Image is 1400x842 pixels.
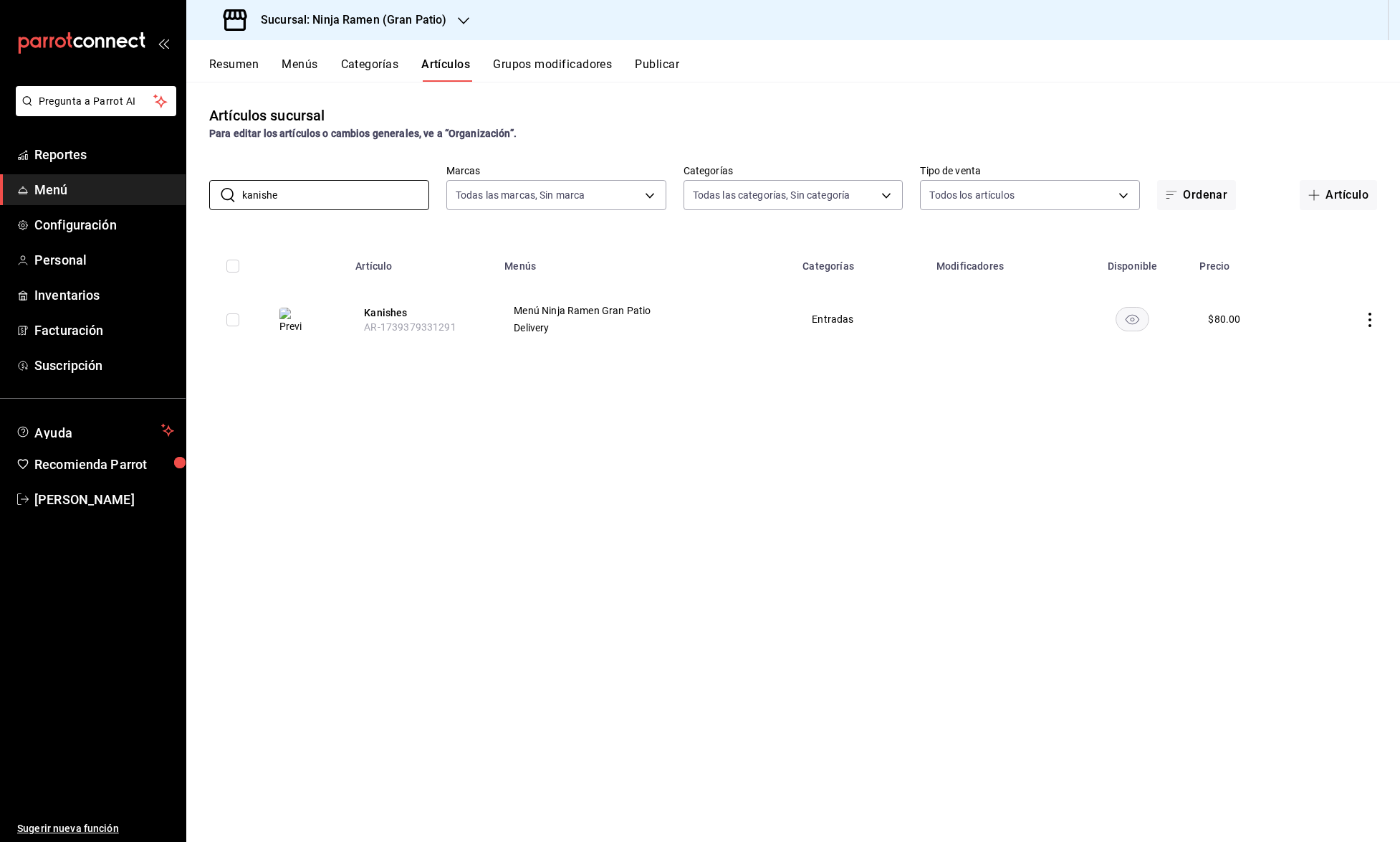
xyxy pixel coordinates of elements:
th: Artículo [347,239,496,285]
input: Buscar artículo [242,181,429,209]
span: [PERSON_NAME] [34,490,174,509]
span: Personal [34,250,174,270]
div: Artículos sucursal [209,105,325,126]
span: Delivery [514,323,776,333]
label: Marcas [446,166,666,176]
button: actions [1363,313,1377,327]
button: Resumen [209,57,259,82]
button: Artículos [421,57,470,82]
th: Menús [496,239,794,285]
th: Modificadores [928,239,1074,285]
span: Reportes [34,145,174,164]
span: Inventarios [34,285,174,305]
label: Categorías [684,166,903,176]
span: Todas las marcas, Sin marca [456,188,585,202]
span: Recomienda Parrot [34,455,174,474]
button: availability-product [1116,307,1149,331]
h3: Sucursal: Ninja Ramen (Gran Patio) [249,11,446,29]
div: navigation tabs [209,57,1400,82]
span: Menú Ninja Ramen Gran Patio [514,306,776,316]
a: Pregunta a Parrot AI [10,104,176,119]
span: Menú [34,180,174,199]
button: edit-product-location [364,306,479,320]
span: Facturación [34,321,174,340]
strong: Para editar los artículos o cambios generales, ve a “Organización”. [209,128,517,139]
span: Pregunta a Parrot AI [39,94,154,109]
span: Todas las categorías, Sin categoría [693,188,850,202]
img: Preview [279,308,302,334]
button: Grupos modificadores [493,57,612,82]
span: Sugerir nueva función [17,821,174,836]
label: Tipo de venta [920,166,1140,176]
span: Configuración [34,215,174,235]
span: Suscripción [34,356,174,375]
button: Publicar [635,57,679,82]
span: Ayuda [34,422,155,439]
button: open_drawer_menu [158,37,169,49]
th: Disponible [1074,239,1192,285]
button: Pregunta a Parrot AI [16,86,176,116]
th: Precio [1191,239,1305,285]
span: Entradas [812,314,910,324]
button: Menús [282,57,317,82]
span: AR-1739379331291 [364,321,456,333]
button: Artículo [1300,180,1377,210]
button: Ordenar [1157,180,1236,210]
span: Todos los artículos [929,188,1015,202]
div: $ 80.00 [1208,312,1240,326]
th: Categorías [794,239,928,285]
button: Categorías [341,57,399,82]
